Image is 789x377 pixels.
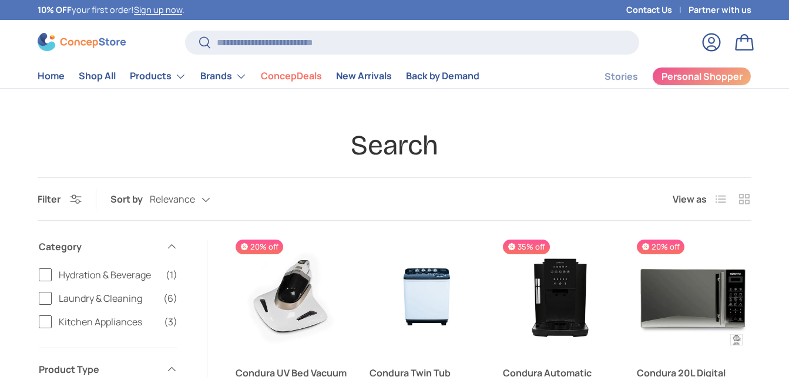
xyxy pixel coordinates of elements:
[503,240,550,254] span: 35% off
[39,240,159,254] span: Category
[236,240,351,355] a: Condura UV Bed Vacuum Cleaner
[200,65,247,88] a: Brands
[503,240,618,355] a: Condura Automatic Espresso Machine
[626,4,689,16] a: Contact Us
[59,315,157,329] span: Kitchen Appliances
[336,65,392,87] a: New Arrivals
[370,240,485,355] img: condura-twin-tub-washing-machine-8-5kg-front-view-concepstore
[150,194,195,205] span: Relevance
[193,65,254,88] summary: Brands
[38,65,479,88] nav: Primary
[637,240,752,355] a: Condura 20L Digital Microwave Oven
[38,4,72,15] strong: 10% OFF
[110,192,150,206] label: Sort by
[130,65,186,88] a: Products
[38,193,61,206] span: Filter
[38,33,126,51] img: ConcepStore
[39,362,159,376] span: Product Type
[166,268,177,282] span: (1)
[605,65,638,88] a: Stories
[59,268,159,282] span: Hydration & Beverage
[370,240,485,355] a: Condura Twin Tub Washing Machine 8.5kg
[261,65,322,87] a: ConcepDeals
[236,240,283,254] span: 20% off
[689,4,751,16] a: Partner with us
[39,225,177,268] summary: Category
[164,315,177,329] span: (3)
[576,65,751,88] nav: Secondary
[38,65,65,87] a: Home
[79,65,116,87] a: Shop All
[637,240,684,254] span: 20% off
[163,291,177,305] span: (6)
[134,4,182,15] a: Sign up now
[406,65,479,87] a: Back by Demand
[38,129,751,163] h1: Search
[652,67,751,86] a: Personal Shopper
[38,4,184,16] p: your first order! .
[662,72,743,81] span: Personal Shopper
[123,65,193,88] summary: Products
[150,189,234,210] button: Relevance
[59,291,156,305] span: Laundry & Cleaning
[38,193,82,206] button: Filter
[673,192,707,206] span: View as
